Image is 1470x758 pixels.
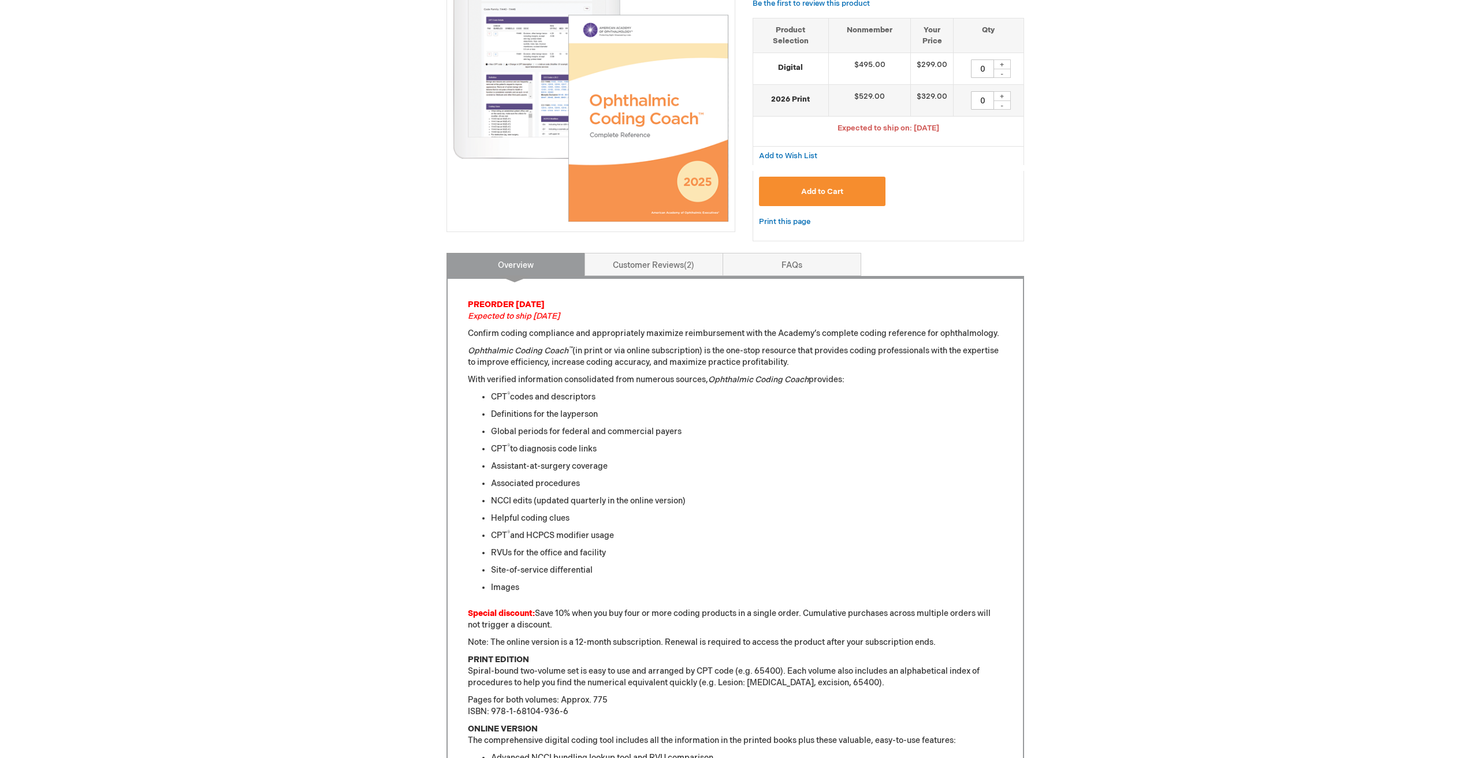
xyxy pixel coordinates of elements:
th: Product Selection [753,18,829,53]
a: Customer Reviews2 [585,253,723,276]
p: The comprehensive digital coding tool includes all the information in the printed books plus thes... [468,723,1003,746]
li: Associated procedures [491,478,1003,490]
li: Global periods for federal and commercial payers [491,426,1003,438]
th: Qty [954,18,1024,53]
li: NCCI edits (updated quarterly in the online version) [491,495,1003,507]
li: Helpful coding clues [491,513,1003,524]
li: Assistant-at-surgery coverage [491,461,1003,472]
p: Save 10% when you buy four or more coding products in a single order. Cumulative purchases across... [468,608,1003,631]
p: Pages for both volumes: Approx. 775 ISBN: 978-1-68104-936-6 [468,694,1003,718]
span: Expected to ship on: [DATE] [838,124,939,133]
div: + [993,59,1011,69]
em: Ophthalmic Coding Coach [708,375,809,384]
li: Definitions for the layperson [491,409,1003,420]
span: 2 [684,260,694,270]
div: - [993,69,1011,78]
strong: ONLINE VERSION [468,724,538,734]
div: - [993,100,1011,110]
strong: 2026 Print [759,94,823,105]
sup: ® [507,530,510,537]
strong: PREORDER [DATE] [468,300,545,309]
td: $299.00 [911,53,954,85]
strong: Digital [759,62,823,73]
sup: ™ [568,345,572,352]
th: Nonmember [828,18,911,53]
em: Ophthalmic Coding Coach [468,346,572,356]
input: Qty [971,59,994,78]
li: CPT to diagnosis code links [491,443,1003,455]
a: Overview [446,253,585,276]
p: Note: The online version is a 12-month subscription. Renewal is required to access the product af... [468,637,1003,648]
td: $529.00 [828,85,911,117]
li: Site-of-service differential [491,565,1003,576]
a: FAQs [723,253,861,276]
li: CPT codes and descriptors [491,391,1003,403]
div: + [993,91,1011,101]
input: Qty [971,91,994,110]
p: Spiral-bound two-volume set is easy to use and arranged by CPT code (e.g. 65400). Each volume als... [468,654,1003,689]
strong: Special discount: [468,608,535,618]
a: Print this page [759,215,810,229]
sup: ® [507,443,510,450]
p: (in print or via online subscription) is the one-stop resource that provides coding professionals... [468,345,1003,368]
td: $329.00 [911,85,954,117]
strong: PRINT EDITION [468,655,529,664]
em: Expected to ship [DATE] [468,311,560,321]
button: Add to Cart [759,177,886,206]
sup: ® [507,391,510,398]
li: CPT and HCPCS modifier usage [491,530,1003,542]
th: Your Price [911,18,954,53]
li: RVUs for the office and facility [491,547,1003,559]
p: With verified information consolidated from numerous sources, provides: [468,374,1003,386]
span: Add to Cart [801,187,843,196]
a: Add to Wish List [759,151,817,160]
td: $495.00 [828,53,911,85]
li: Images [491,582,1003,593]
p: Confirm coding compliance and appropriately maximize reimbursement with the Academy’s complete co... [468,328,1003,339]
